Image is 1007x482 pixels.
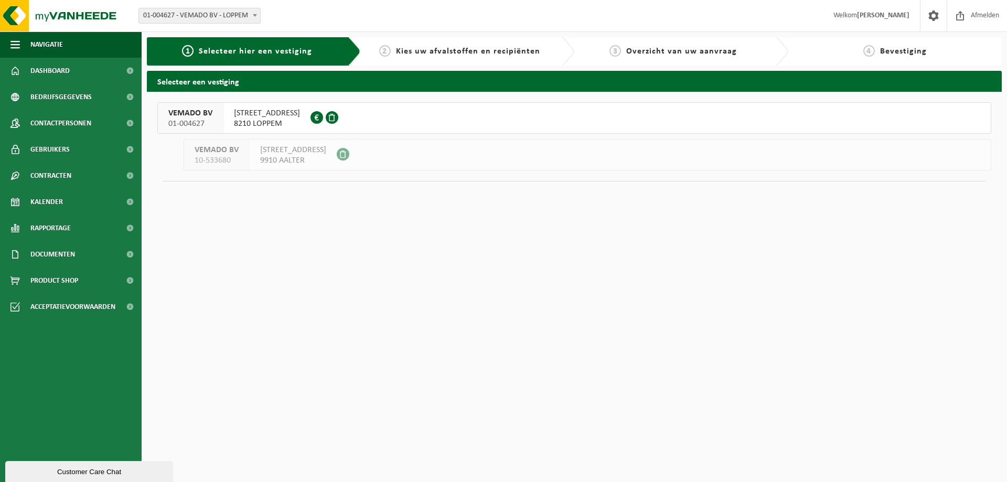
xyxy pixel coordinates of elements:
span: Contracten [30,163,71,189]
span: Contactpersonen [30,110,91,136]
span: 3 [609,45,621,57]
h2: Selecteer een vestiging [147,71,1002,91]
button: VEMADO BV 01-004627 [STREET_ADDRESS]8210 LOPPEM [157,102,991,134]
span: 10-533680 [195,155,239,166]
iframe: chat widget [5,459,175,482]
span: [STREET_ADDRESS] [260,145,326,155]
span: 1 [182,45,194,57]
span: 01-004627 - VEMADO BV - LOPPEM [139,8,260,23]
span: VEMADO BV [195,145,239,155]
span: Kies uw afvalstoffen en recipiënten [396,47,540,56]
span: Overzicht van uw aanvraag [626,47,737,56]
span: 2 [379,45,391,57]
span: Kalender [30,189,63,215]
span: Acceptatievoorwaarden [30,294,115,320]
span: VEMADO BV [168,108,212,119]
span: 01-004627 - VEMADO BV - LOPPEM [138,8,261,24]
span: Product Shop [30,267,78,294]
span: Navigatie [30,31,63,58]
span: 8210 LOPPEM [234,119,300,129]
span: Bevestiging [880,47,927,56]
span: Bedrijfsgegevens [30,84,92,110]
span: [STREET_ADDRESS] [234,108,300,119]
span: Selecteer hier een vestiging [199,47,312,56]
span: Rapportage [30,215,71,241]
span: 4 [863,45,875,57]
span: 01-004627 [168,119,212,129]
span: 9910 AALTER [260,155,326,166]
span: Gebruikers [30,136,70,163]
span: Dashboard [30,58,70,84]
span: Documenten [30,241,75,267]
strong: [PERSON_NAME] [857,12,909,19]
